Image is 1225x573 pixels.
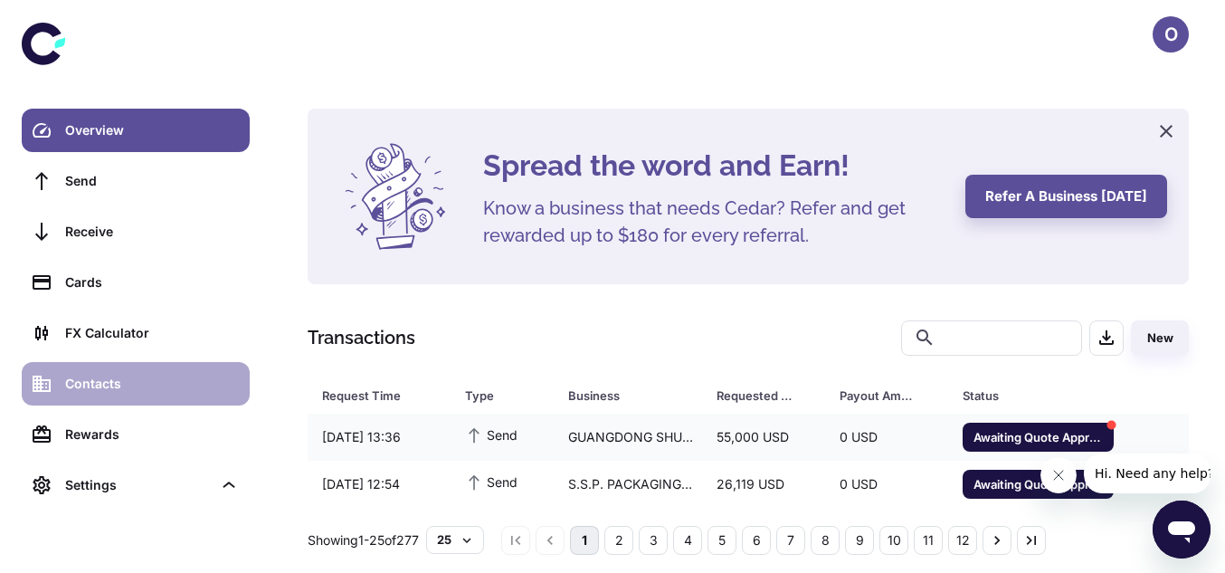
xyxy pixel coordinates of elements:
button: Go to page 10 [879,526,908,555]
div: Cards [65,272,239,292]
div: S.S.P. PACKAGING INDUSTRIES PVT. LTD [554,467,701,501]
button: Go to page 3 [639,526,668,555]
button: Go to next page [983,526,1011,555]
div: Settings [22,463,250,507]
div: Status [963,383,1090,408]
button: 25 [426,526,484,553]
div: 0 USD [825,467,948,501]
span: Request Time [322,383,443,408]
a: Cards [22,261,250,304]
iframe: Button to launch messaging window [1153,501,1211,559]
span: Awaiting Quote Approval [963,474,1114,492]
span: Send [465,425,518,444]
div: Settings [65,475,212,495]
button: page 1 [570,526,599,555]
h5: Know a business that needs Cedar? Refer and get rewarded up to $180 for every referral. [483,195,935,249]
span: Awaiting Quote Approval [963,427,1114,445]
button: Go to page 11 [914,526,943,555]
div: 26,119 USD [702,467,825,501]
div: Contacts [65,374,239,394]
a: Contacts [22,362,250,406]
nav: pagination navigation [499,526,1049,555]
h1: Transactions [308,324,415,351]
span: Status [963,383,1114,408]
span: Requested Amount [717,383,818,408]
button: Go to page 7 [776,526,805,555]
button: Go to page 2 [604,526,633,555]
div: GUANGDONG SHUNDE NEW SENSE HYGIENE PRODUCTS CO., LTD [554,420,701,454]
span: Type [465,383,546,408]
a: Send [22,159,250,203]
a: Rewards [22,413,250,456]
iframe: Close message [1040,457,1077,493]
div: Overview [65,120,239,140]
button: Go to page 12 [948,526,977,555]
div: Rewards [65,425,239,444]
button: Go to page 4 [673,526,702,555]
button: Go to last page [1017,526,1046,555]
button: Go to page 6 [742,526,771,555]
h4: Spread the word and Earn! [483,144,944,187]
button: New [1131,320,1189,356]
span: Hi. Need any help? [11,13,130,27]
div: Send [65,171,239,191]
a: Overview [22,109,250,152]
button: Go to page 5 [707,526,736,555]
div: Payout Amount [840,383,917,408]
span: Payout Amount [840,383,941,408]
div: Request Time [322,383,420,408]
p: Showing 1-25 of 277 [308,530,419,550]
div: FX Calculator [65,323,239,343]
button: Go to page 8 [811,526,840,555]
button: O [1153,16,1189,53]
div: Requested Amount [717,383,794,408]
div: [DATE] 12:54 [308,467,451,501]
a: Receive [22,210,250,253]
div: [DATE] 13:36 [308,420,451,454]
div: Type [465,383,523,408]
iframe: Message from company [1084,454,1211,493]
div: 55,000 USD [702,420,825,454]
div: Receive [65,222,239,242]
span: Send [465,472,518,492]
button: Go to page 9 [845,526,874,555]
button: Refer a business [DATE] [965,175,1167,218]
div: 0 USD [825,420,948,454]
a: FX Calculator [22,311,250,355]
